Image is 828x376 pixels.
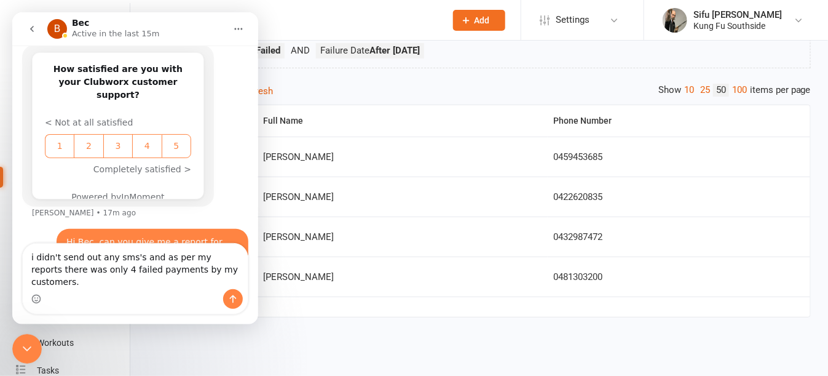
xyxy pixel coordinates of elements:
[663,8,687,33] img: thumb_image1520483137.png
[553,231,602,242] span: 0432987472
[12,334,42,364] iframe: Intercom live chat
[33,122,61,146] button: 1
[553,151,602,162] span: 0459453685
[10,217,236,282] div: Sifu says…
[109,180,152,190] a: InMoment
[658,84,811,97] div: Show items per page
[63,127,89,140] span: 2
[475,15,490,25] span: Add
[54,224,226,260] div: Hi Bec, can you give me a report for those 63 SMS's please. thanks [PERSON_NAME]
[20,197,124,204] div: [PERSON_NAME] • 17m ago
[60,15,148,28] p: Active in the last 15m
[263,191,334,202] span: [PERSON_NAME]
[556,6,589,34] span: Settings
[693,20,782,31] div: Kung Fu Southside
[10,33,202,194] div: How satisfied are you with your Clubworx customer support?< Not at all satisfied12345Completely s...
[33,178,179,191] div: Powered by
[122,127,148,140] span: 4
[320,45,420,56] span: Failure Date
[10,231,235,277] textarea: Message…
[34,127,60,140] span: 1
[681,84,697,97] a: 10
[91,122,120,146] button: 3
[553,271,602,282] span: 0481303200
[149,122,179,146] button: 5
[37,366,59,375] div: Tasks
[215,5,238,28] button: Home
[19,282,29,292] button: Emoji picker
[162,12,437,29] input: Search...
[369,45,420,56] strong: After [DATE]
[33,104,179,117] div: < Not at all satisfied
[37,338,74,348] div: Workouts
[693,9,782,20] div: Sifu [PERSON_NAME]
[151,127,177,140] span: 5
[453,10,505,31] button: Add
[697,84,713,97] a: 25
[263,271,334,282] span: [PERSON_NAME]
[61,122,90,146] button: 2
[12,12,258,324] iframe: Intercom live chat
[263,116,538,126] div: Full Name
[553,191,602,202] span: 0422620835
[713,84,729,97] a: 50
[263,151,334,162] span: [PERSON_NAME]
[44,217,236,268] div: Hi Bec, can you give me a report for those 63 SMS's please. thanks [PERSON_NAME]
[211,277,231,297] button: Send a message…
[729,84,750,97] a: 100
[16,329,130,357] a: Workouts
[93,127,119,140] span: 3
[10,33,236,217] div: Toby says…
[33,151,179,164] div: Completely satisfied >
[553,116,800,126] div: Phone Number
[120,122,149,146] button: 4
[263,231,334,242] span: [PERSON_NAME]
[33,50,179,89] h2: How satisfied are you with your Clubworx customer support?
[148,84,811,98] div: Showing of rows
